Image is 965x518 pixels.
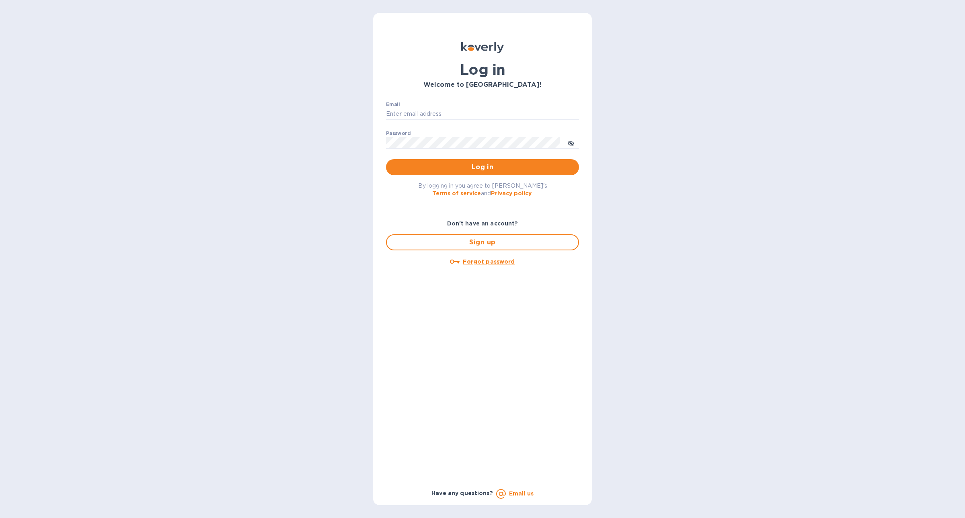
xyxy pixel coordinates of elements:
span: By logging in you agree to [PERSON_NAME]'s and . [418,182,547,197]
a: Privacy policy [491,190,532,197]
a: Terms of service [432,190,481,197]
button: Sign up [386,234,579,250]
input: Enter email address [386,108,579,120]
button: Log in [386,159,579,175]
img: Koverly [461,42,504,53]
label: Email [386,102,400,107]
h1: Log in [386,61,579,78]
b: Don't have an account? [447,220,518,227]
a: Email us [509,490,534,497]
button: toggle password visibility [563,135,579,151]
label: Password [386,131,411,136]
b: Have any questions? [431,490,493,496]
h3: Welcome to [GEOGRAPHIC_DATA]! [386,81,579,89]
u: Forgot password [463,258,515,265]
span: Sign up [393,238,572,247]
span: Log in [392,162,573,172]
